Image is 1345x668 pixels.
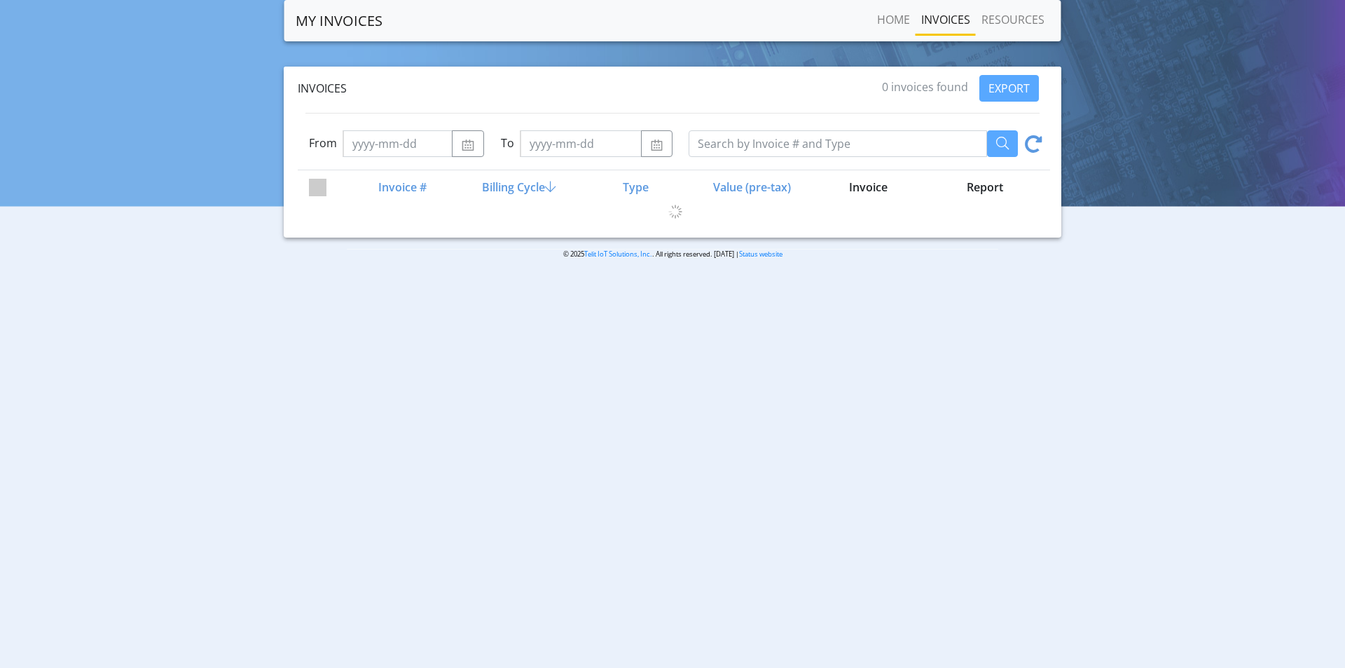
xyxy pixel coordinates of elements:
[347,249,998,259] p: © 2025 . All rights reserved. [DATE] |
[871,6,916,34] a: Home
[650,139,663,151] img: calendar.svg
[916,6,976,34] a: INVOICES
[296,7,382,35] a: MY INVOICES
[460,179,576,196] div: Billing Cycle
[520,130,642,157] input: yyyy-mm-dd
[979,75,1039,102] button: EXPORT
[501,135,514,151] label: To
[689,130,987,157] input: Search by Invoice # and Type
[976,6,1050,34] a: RESOURCES
[309,135,337,151] label: From
[739,250,782,259] a: Status website
[809,179,925,196] div: Invoice
[882,79,968,95] span: 0 invoices found
[343,179,460,196] div: Invoice #
[576,179,692,196] div: Type
[692,179,808,196] div: Value (pre-tax)
[668,205,682,219] img: loading.gif
[925,179,1042,196] div: Report
[461,139,474,151] img: calendar.svg
[584,250,652,259] a: Telit IoT Solutions, Inc.
[298,81,347,96] span: Invoices
[343,130,453,157] input: yyyy-mm-dd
